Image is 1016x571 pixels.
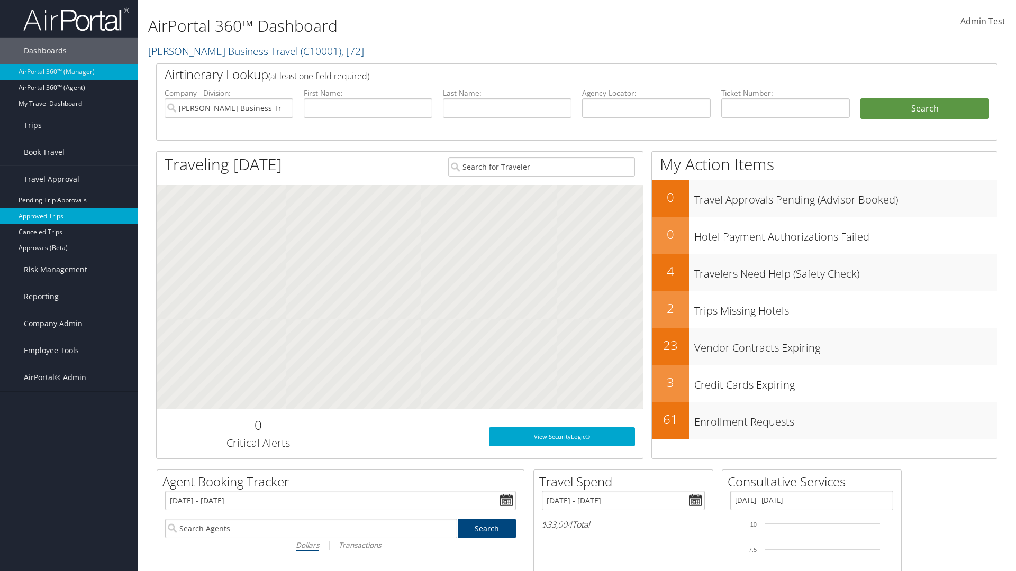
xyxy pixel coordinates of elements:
h3: Critical Alerts [165,436,351,450]
input: Search for Traveler [448,157,635,177]
span: Book Travel [24,139,65,165]
h2: Airtinerary Lookup [165,66,919,84]
h3: Vendor Contracts Expiring [694,335,997,355]
img: airportal-logo.png [23,7,129,32]
a: Search [458,519,516,538]
a: 61Enrollment Requests [652,402,997,439]
h2: Consultative Services [728,473,901,491]
span: Company Admin [24,310,83,337]
h2: 4 [652,262,689,280]
h2: 23 [652,336,689,354]
h3: Travelers Need Help (Safety Check) [694,261,997,281]
h3: Hotel Payment Authorizations Failed [694,224,997,244]
label: Company - Division: [165,88,293,98]
label: Last Name: [443,88,571,98]
div: | [165,538,516,551]
h2: 2 [652,299,689,317]
span: AirPortal® Admin [24,364,86,391]
a: 4Travelers Need Help (Safety Check) [652,254,997,291]
h6: Total [542,519,705,530]
label: Agency Locator: [582,88,711,98]
h2: Agent Booking Tracker [162,473,524,491]
a: View SecurityLogic® [489,427,635,446]
span: $33,004 [542,519,572,530]
label: First Name: [304,88,432,98]
h3: Enrollment Requests [694,409,997,429]
label: Ticket Number: [721,88,850,98]
h1: My Action Items [652,153,997,176]
a: Admin Test [960,5,1005,38]
i: Transactions [339,540,381,550]
a: 3Credit Cards Expiring [652,365,997,402]
a: 0Hotel Payment Authorizations Failed [652,217,997,254]
span: , [ 72 ] [341,44,364,58]
a: 0Travel Approvals Pending (Advisor Booked) [652,180,997,217]
tspan: 10 [750,521,757,528]
a: 23Vendor Contracts Expiring [652,328,997,365]
h2: 0 [652,225,689,243]
h3: Travel Approvals Pending (Advisor Booked) [694,187,997,207]
span: Trips [24,112,42,139]
tspan: 7.5 [749,547,757,553]
span: Admin Test [960,15,1005,27]
span: Employee Tools [24,337,79,364]
h3: Trips Missing Hotels [694,298,997,318]
span: Travel Approval [24,166,79,192]
h2: 61 [652,410,689,428]
h2: 0 [652,188,689,206]
span: (at least one field required) [268,70,369,82]
h2: 3 [652,373,689,391]
h3: Credit Cards Expiring [694,372,997,392]
span: Reporting [24,283,59,310]
button: Search [860,98,989,119]
h2: 0 [165,416,351,434]
h1: AirPortal 360™ Dashboard [148,15,720,37]
h2: Travel Spend [539,473,713,491]
a: 2Trips Missing Hotels [652,291,997,328]
input: Search Agents [165,519,457,538]
h1: Traveling [DATE] [165,153,282,176]
span: Dashboards [24,38,67,64]
span: ( C10001 ) [301,44,341,58]
i: Dollars [296,540,319,550]
a: [PERSON_NAME] Business Travel [148,44,364,58]
span: Risk Management [24,256,87,283]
